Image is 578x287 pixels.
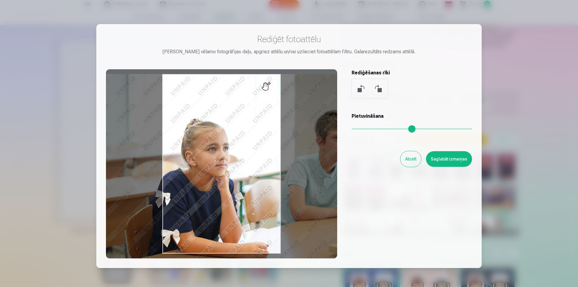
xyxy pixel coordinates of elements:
[352,113,472,120] h5: Pietuvināšana
[106,48,472,55] div: [PERSON_NAME] vēlamo fotogrāfijas daļu, apgriez attēlu un/vai uzlieciet fotoattēlam filtru. Galar...
[352,69,472,76] h5: Rediģēšanas rīki
[426,151,472,167] button: Saglabāt izmaiņas
[106,34,472,45] h3: Rediģēt fotoattēlu
[400,151,421,167] button: Atcelt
